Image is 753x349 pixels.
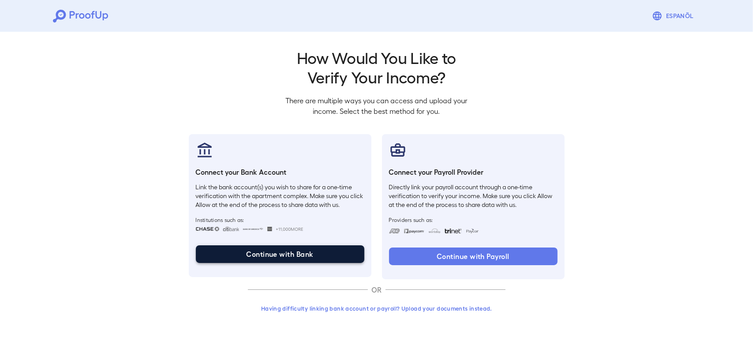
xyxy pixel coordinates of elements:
img: trinet.svg [445,229,462,233]
img: paycon.svg [465,229,479,233]
h6: Connect your Payroll Provider [389,167,558,177]
img: wellsfargo.svg [267,227,272,231]
span: Providers such as: [389,216,558,223]
p: Link the bank account(s) you wish to share for a one-time verification with the apartment complex... [196,183,364,209]
img: citibank.svg [223,227,240,231]
img: bankAccount.svg [196,141,214,159]
button: Continue with Payroll [389,248,558,265]
img: paycom.svg [404,229,425,233]
button: Continue with Bank [196,245,364,263]
span: Institutions such as: [196,216,364,223]
img: workday.svg [428,229,441,233]
button: Having difficulty linking bank account or payroll? Upload your documents instead. [248,300,506,316]
p: Directly link your payroll account through a one-time verification to verify your income. Make su... [389,183,558,209]
img: bankOfAmerica.svg [243,227,264,231]
img: chase.svg [196,227,219,231]
p: There are multiple ways you can access and upload your income. Select the best method for you. [279,95,475,116]
h6: Connect your Bank Account [196,167,364,177]
span: +11,000 More [276,225,303,233]
img: payrollProvider.svg [389,141,407,159]
button: Espanõl [648,7,700,25]
h2: How Would You Like to Verify Your Income? [279,48,475,86]
p: OR [368,285,386,295]
img: adp.svg [389,229,400,233]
